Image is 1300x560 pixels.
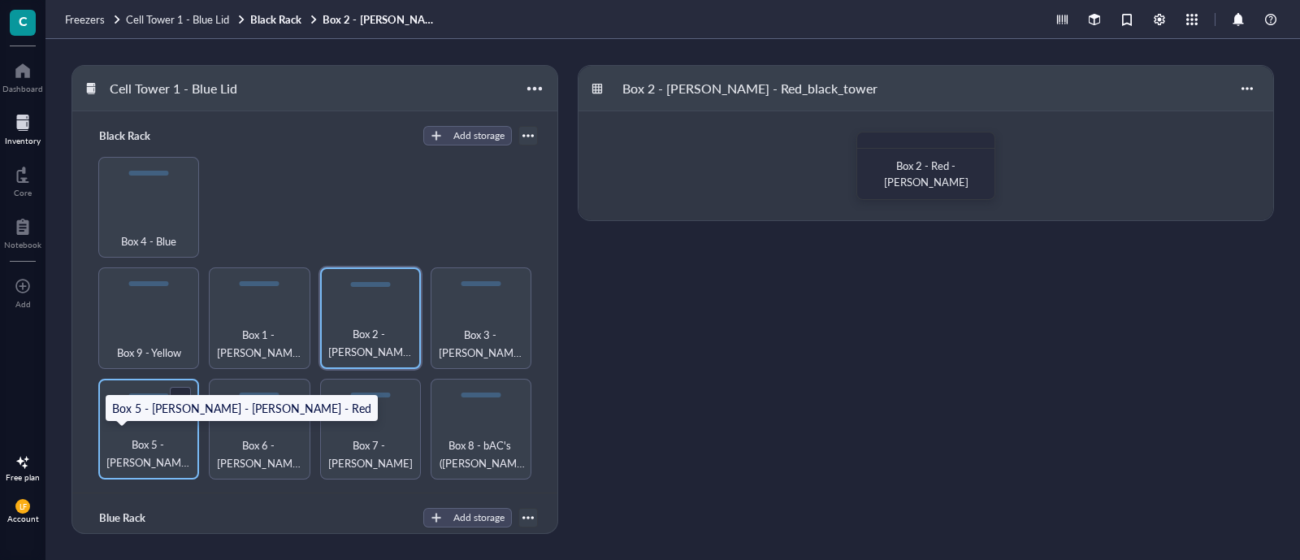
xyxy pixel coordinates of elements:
[216,436,302,472] span: Box 6 - [PERSON_NAME] - Green
[4,240,41,250] div: Notebook
[126,11,229,27] span: Cell Tower 1 - Blue Lid
[92,506,189,529] div: Blue Rack
[65,12,123,27] a: Freezers
[7,514,39,523] div: Account
[250,12,444,27] a: Black RackBox 2 - [PERSON_NAME] - Red_black_tower
[615,75,885,102] div: Box 2 - [PERSON_NAME] - Red_black_tower
[19,11,28,31] span: C
[4,214,41,250] a: Notebook
[92,124,189,147] div: Black Rack
[65,11,105,27] span: Freezers
[6,472,40,482] div: Free plan
[5,110,41,145] a: Inventory
[112,399,371,417] div: Box 5 - [PERSON_NAME] - [PERSON_NAME] - Red
[453,128,505,143] div: Add storage
[216,326,302,362] span: Box 1 - [PERSON_NAME] - Green_black_tower
[328,325,413,361] span: Box 2 - [PERSON_NAME] - Red_black_tower
[438,436,524,472] span: Box 8 - bAC's ([PERSON_NAME]) - Green
[453,510,505,525] div: Add storage
[121,232,176,250] span: Box 4 - Blue
[102,75,245,102] div: Cell Tower 1 - Blue Lid
[14,162,32,198] a: Core
[423,126,512,145] button: Add storage
[19,502,27,511] span: LF
[438,326,524,362] span: Box 3 - [PERSON_NAME] - Yellow_black_tower
[106,436,191,471] span: Box 5 - [PERSON_NAME] - [PERSON_NAME] - Red
[2,58,43,93] a: Dashboard
[423,508,512,527] button: Add storage
[14,188,32,198] div: Core
[117,344,181,362] span: Box 9 - Yellow
[2,84,43,93] div: Dashboard
[5,136,41,145] div: Inventory
[15,299,31,309] div: Add
[126,12,247,27] a: Cell Tower 1 - Blue Lid
[327,436,414,472] span: Box 7 - [PERSON_NAME]
[884,158,968,189] span: Box 2 - Red - [PERSON_NAME]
